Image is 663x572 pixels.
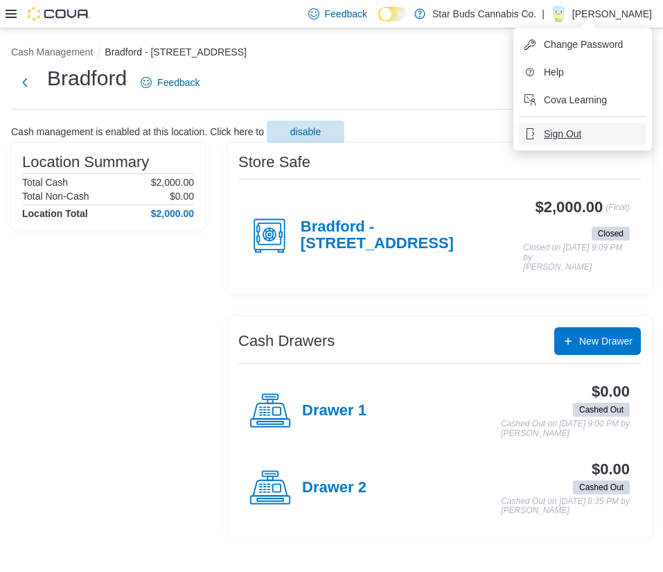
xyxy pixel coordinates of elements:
h3: Location Summary [22,154,149,171]
p: Cashed Out on [DATE] 9:00 PM by [PERSON_NAME] [501,419,630,438]
span: New Drawer [579,334,633,348]
p: Cash management is enabled at this location. Click here to [11,126,264,137]
h3: Cash Drawers [238,333,335,349]
h4: Drawer 1 [302,402,366,420]
button: Cova Learning [519,89,646,111]
p: (Float) [605,199,630,224]
h4: Drawer 2 [302,479,366,497]
span: Help [544,65,564,79]
button: New Drawer [554,327,641,355]
span: Closed [592,227,630,241]
button: Cash Management [11,46,93,58]
h6: Total Cash [22,177,68,188]
button: disable [267,121,344,143]
button: Next [11,69,39,96]
span: Cashed Out [579,481,624,494]
input: Dark Mode [378,7,407,21]
h4: Bradford - [STREET_ADDRESS] [301,218,523,253]
h3: $0.00 [592,383,630,400]
button: Help [519,61,646,83]
span: Cashed Out [579,404,624,416]
span: Cova Learning [544,93,607,107]
button: Change Password [519,33,646,55]
p: Closed on [DATE] 9:09 PM by [PERSON_NAME] [523,243,630,272]
h6: Total Non-Cash [22,191,89,202]
a: Feedback [135,69,205,96]
h1: Bradford [47,64,127,92]
p: [PERSON_NAME] [572,6,652,22]
span: disable [290,125,321,139]
span: Closed [598,227,624,240]
span: Change Password [544,37,623,51]
h4: $2,000.00 [151,208,194,219]
h4: Location Total [22,208,88,219]
p: Star Buds Cannabis Co. [432,6,536,22]
p: $2,000.00 [151,177,194,188]
p: $0.00 [170,191,194,202]
button: Bradford - [STREET_ADDRESS] [105,46,247,58]
h3: Store Safe [238,154,310,171]
p: | [542,6,545,22]
span: Cashed Out [573,480,630,494]
p: Cashed Out on [DATE] 8:35 PM by [PERSON_NAME] [501,497,630,516]
span: Feedback [325,7,367,21]
span: Sign Out [544,127,581,141]
span: Feedback [157,76,200,89]
h3: $2,000.00 [536,199,603,216]
span: Cashed Out [573,403,630,417]
img: Cova [28,7,90,21]
span: Dark Mode [378,21,379,22]
button: Sign Out [519,123,646,145]
nav: An example of EuiBreadcrumbs [11,45,652,62]
h3: $0.00 [592,461,630,478]
div: Demetra Mitrothanasis [550,6,567,22]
